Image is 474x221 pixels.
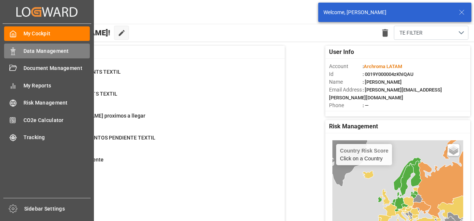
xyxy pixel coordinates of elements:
a: Layers [448,144,459,156]
span: My Reports [23,82,90,90]
span: : Shipper [363,111,381,116]
span: Document Management [23,64,90,72]
span: : [363,64,402,69]
span: : [PERSON_NAME][EMAIL_ADDRESS][PERSON_NAME][DOMAIN_NAME] [329,87,442,100]
button: open menu [394,26,468,40]
span: Risk Management [329,122,378,131]
span: TE FILTER [399,29,423,37]
a: 97TRANSSHIPMENTS TEXTILContainer Schema [38,68,275,84]
span: Risk Management [23,99,90,107]
span: Id [329,70,363,78]
a: Data Management [4,44,90,58]
span: Account [329,63,363,70]
span: Account Type [329,109,363,117]
span: Name [329,78,363,86]
a: My Reports [4,78,90,93]
span: Tracking [23,134,90,141]
a: 489Textil PO PendientePurchase Orders [38,156,275,172]
span: My Cockpit [23,30,90,38]
span: Data Management [23,47,90,55]
div: Welcome, [PERSON_NAME] [323,9,452,16]
a: 59En [PERSON_NAME] proximos a llegarContainer Schema [38,112,275,128]
span: : 0019Y000004zKhIQAU [363,71,414,77]
span: User Info [329,48,354,57]
div: Click on a Country [340,148,388,161]
span: ENVIO DOCUMENTOS PENDIENTE TEXTIL [56,135,155,141]
span: Phone [329,102,363,109]
span: Archroma LATAM [364,64,402,69]
a: 47CAMBIO DE ETA´S TEXTILContainer Schema [38,90,275,106]
a: Document Management [4,61,90,76]
a: Tracking [4,130,90,145]
span: : [PERSON_NAME] [363,79,402,85]
a: 12ENVIO DOCUMENTOS PENDIENTE TEXTILPurchase Orders [38,134,275,150]
a: My Cockpit [4,26,90,41]
span: CO2e Calculator [23,116,90,124]
a: Risk Management [4,96,90,110]
span: En [PERSON_NAME] proximos a llegar [56,113,145,119]
h4: Country Risk Score [340,148,388,154]
a: CO2e Calculator [4,113,90,127]
span: : — [363,103,369,108]
span: Email Address [329,86,363,94]
span: Sidebar Settings [24,205,91,213]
